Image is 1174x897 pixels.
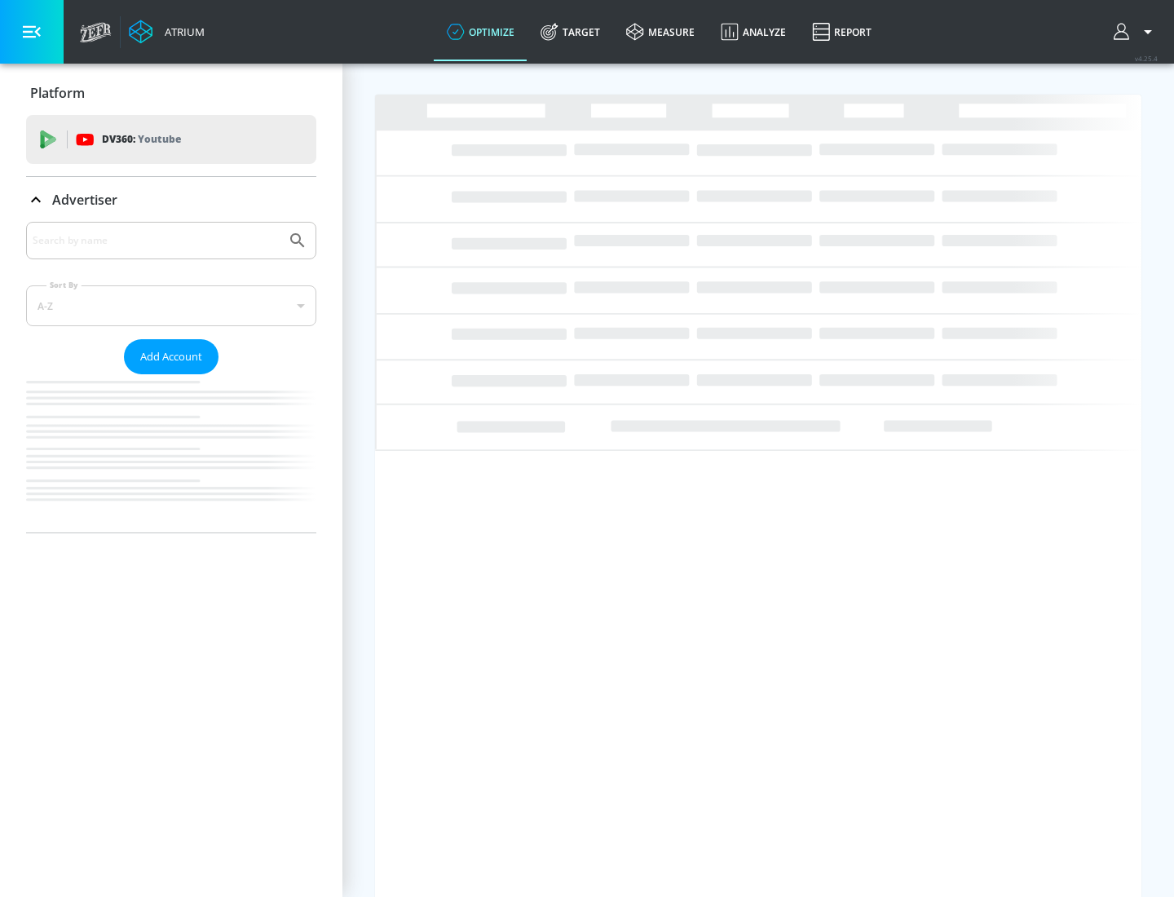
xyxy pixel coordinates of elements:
[124,339,218,374] button: Add Account
[434,2,527,61] a: optimize
[26,285,316,326] div: A-Z
[527,2,613,61] a: Target
[33,230,280,251] input: Search by name
[46,280,82,290] label: Sort By
[140,347,202,366] span: Add Account
[129,20,205,44] a: Atrium
[26,70,316,116] div: Platform
[26,177,316,223] div: Advertiser
[26,222,316,532] div: Advertiser
[1135,54,1158,63] span: v 4.25.4
[158,24,205,39] div: Atrium
[26,115,316,164] div: DV360: Youtube
[138,130,181,148] p: Youtube
[52,191,117,209] p: Advertiser
[30,84,85,102] p: Platform
[799,2,885,61] a: Report
[102,130,181,148] p: DV360:
[708,2,799,61] a: Analyze
[613,2,708,61] a: measure
[26,374,316,532] nav: list of Advertiser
